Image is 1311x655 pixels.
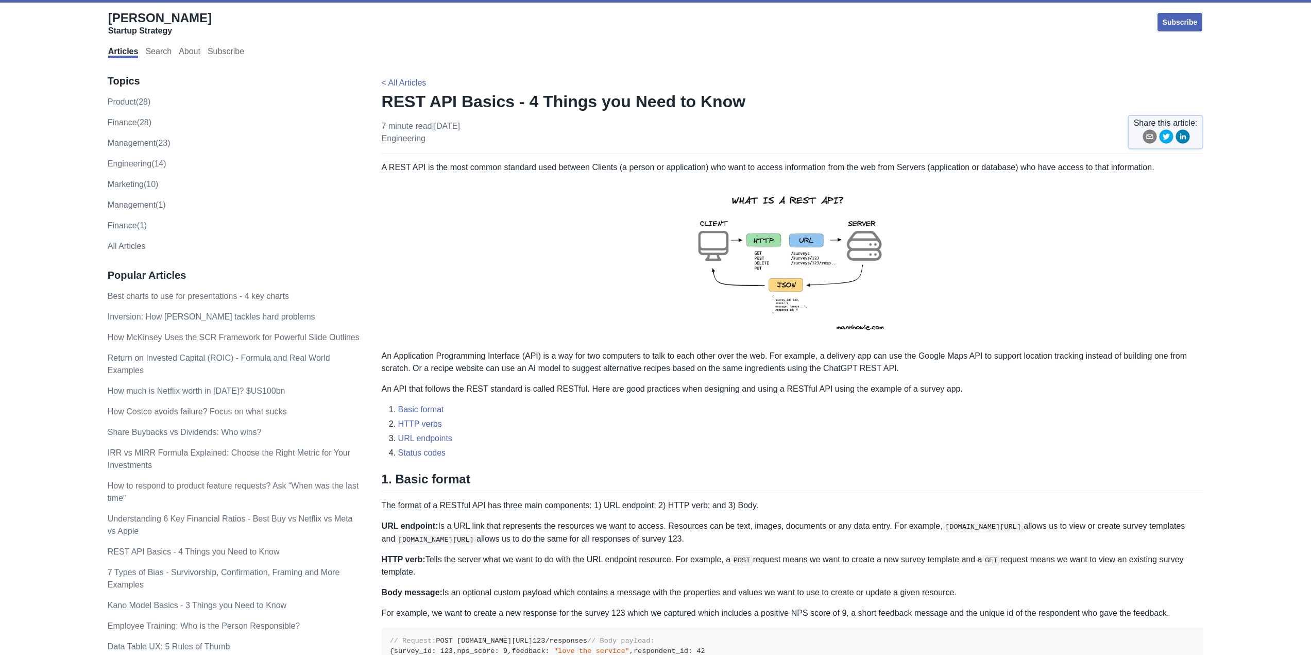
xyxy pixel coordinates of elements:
[108,26,212,36] div: Startup Strategy
[546,647,550,655] span: :
[108,407,287,416] a: How Costco avoids failure? Focus on what sucks
[108,118,151,127] a: finance(28)
[108,11,212,25] span: [PERSON_NAME]
[382,555,425,564] strong: HTTP verb:
[398,419,442,428] a: HTTP verbs
[1156,12,1204,32] a: Subscribe
[108,97,151,106] a: product(28)
[730,555,753,565] code: POST
[108,568,340,589] a: 7 Types of Bias - Survivorship, Confirmation, Framing and More Examples
[1159,129,1173,147] button: twitter
[108,547,280,556] a: REST API Basics - 4 Things you Need to Know
[440,647,453,655] span: 123
[108,514,353,535] a: Understanding 6 Key Financial Ratios - Best Buy vs Netflix vs Meta vs Apple
[382,553,1204,578] p: Tells the server what we want to do with the URL endpoint resource. For example, a request means ...
[1134,117,1198,129] span: Share this article:
[108,642,230,651] a: Data Table UX: 5 Rules of Thumb
[395,534,476,545] code: [DOMAIN_NAME][URL]
[382,91,1204,112] h1: REST API Basics - 4 Things you Need to Know
[382,161,1204,174] p: A REST API is the most common standard used between Clients (a person or application) who want to...
[108,139,171,147] a: management(23)
[108,10,212,36] a: [PERSON_NAME]Startup Strategy
[432,647,436,655] span: :
[390,637,436,645] span: // Request:
[108,180,159,189] a: marketing(10)
[679,182,905,342] img: rest-api
[390,647,394,655] span: {
[382,120,460,145] p: 7 minute read | [DATE]
[382,78,427,87] a: < All Articles
[108,200,166,209] a: Management(1)
[382,522,438,530] strong: URL endpoint:
[507,647,512,655] span: ,
[688,647,692,655] span: :
[108,387,285,395] a: How much is Netflix worth in [DATE]? $US100bn
[108,269,360,282] h3: Popular Articles
[108,601,286,610] a: Kano Model Basics - 3 Things you Need to Know
[503,647,507,655] span: 9
[108,448,350,469] a: IRR vs MIRR Formula Explained: Choose the Right Metric for Your Investments
[696,647,705,655] span: 42
[108,333,360,342] a: How McKinsey Uses the SCR Framework for Powerful Slide Outlines
[587,637,655,645] span: // Body payload:
[382,588,442,597] strong: Body message:
[382,134,425,143] a: engineering
[533,637,545,645] span: 123
[943,522,1024,532] code: [DOMAIN_NAME][URL]
[453,647,457,655] span: ,
[208,47,244,58] a: Subscribe
[108,428,262,436] a: Share Buybacks vs Dividends: Who wins?
[382,520,1204,545] p: Is a URL link that represents the resources we want to access. Resources can be text, images, doc...
[398,434,452,443] a: URL endpoints
[108,312,315,321] a: Inversion: How [PERSON_NAME] tackles hard problems
[108,47,139,58] a: Articles
[108,354,330,375] a: Return on Invested Capital (ROIC) - Formula and Real World Examples
[108,221,147,230] a: Finance(1)
[382,350,1204,375] p: An Application Programming Interface (API) is a way for two computers to talk to each other over ...
[108,292,289,300] a: Best charts to use for presentations - 4 key charts
[982,555,1000,565] code: GET
[108,242,146,250] a: All Articles
[382,586,1204,599] p: Is an optional custom payload which contains a message with the properties and values we want to ...
[1176,129,1190,147] button: linkedin
[398,405,444,414] a: Basic format
[495,647,499,655] span: :
[382,472,1204,491] h2: 1. Basic format
[145,47,172,58] a: Search
[382,499,1204,512] p: The format of a RESTful API has three main components: 1) URL endpoint; 2) HTTP verb; and 3) Body.
[398,448,446,457] a: Status codes
[382,383,1204,395] p: An API that follows the REST standard is called RESTful. Here are good practices when designing a...
[629,647,634,655] span: ,
[554,647,629,655] span: "love the service"
[108,481,359,502] a: How to respond to product feature requests? Ask “When was the last time”
[1143,129,1157,147] button: email
[382,607,1204,619] p: For example, we want to create a new response for the survey 123 which we captured which includes...
[108,622,300,630] a: Employee Training: Who is the Person Responsible?
[179,47,200,58] a: About
[108,159,166,168] a: engineering(14)
[108,75,360,88] h3: Topics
